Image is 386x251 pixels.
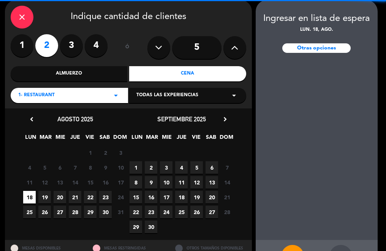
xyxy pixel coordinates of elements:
[18,92,55,99] span: 1- RESTAURANT
[130,206,142,218] span: 22
[38,191,51,203] span: 19
[114,176,127,189] span: 17
[23,191,36,203] span: 18
[160,133,173,145] span: MIE
[38,176,51,189] span: 12
[11,66,128,81] div: Almuerzo
[130,191,142,203] span: 15
[114,206,127,218] span: 31
[54,176,66,189] span: 13
[35,34,58,57] label: 2
[130,176,142,189] span: 8
[190,133,202,145] span: VIE
[23,161,36,174] span: 4
[54,133,66,145] span: MIE
[54,191,66,203] span: 20
[131,133,143,145] span: LUN
[69,176,81,189] span: 14
[256,11,378,26] div: Ingresar en lista de espera
[145,206,157,218] span: 23
[69,133,81,145] span: JUE
[160,161,172,174] span: 3
[136,92,198,99] span: Todas las experiencias
[190,176,203,189] span: 12
[221,115,229,123] i: chevron_right
[38,161,51,174] span: 5
[99,191,112,203] span: 23
[145,161,157,174] span: 2
[175,206,188,218] span: 25
[221,206,233,218] span: 28
[99,176,112,189] span: 16
[11,6,246,29] div: Indique cantidad de clientes
[175,176,188,189] span: 11
[205,133,217,145] span: SAB
[229,91,239,100] i: arrow_drop_down
[69,206,81,218] span: 28
[160,191,172,203] span: 17
[39,133,52,145] span: MAR
[145,176,157,189] span: 9
[221,191,233,203] span: 21
[175,161,188,174] span: 4
[206,176,218,189] span: 13
[11,34,33,57] label: 1
[175,133,188,145] span: JUE
[129,66,246,81] div: Cena
[190,191,203,203] span: 19
[220,133,232,145] span: DOM
[175,191,188,203] span: 18
[190,161,203,174] span: 5
[130,161,142,174] span: 1
[23,206,36,218] span: 25
[84,176,96,189] span: 15
[157,115,206,123] span: septiembre 2025
[282,43,351,53] div: Otras opciones
[84,161,96,174] span: 8
[17,13,27,22] i: close
[84,146,96,159] span: 1
[38,206,51,218] span: 26
[206,206,218,218] span: 27
[111,91,120,100] i: arrow_drop_down
[190,206,203,218] span: 26
[24,133,37,145] span: LUN
[99,146,112,159] span: 2
[99,161,112,174] span: 9
[84,191,96,203] span: 22
[130,221,142,233] span: 29
[160,176,172,189] span: 10
[69,191,81,203] span: 21
[145,191,157,203] span: 16
[60,34,83,57] label: 3
[85,34,108,57] label: 4
[221,161,233,174] span: 7
[256,26,378,34] div: lun. 18, ago.
[206,161,218,174] span: 6
[160,206,172,218] span: 24
[84,133,96,145] span: VIE
[57,115,93,123] span: agosto 2025
[113,133,126,145] span: DOM
[115,34,140,61] div: ó
[206,191,218,203] span: 20
[23,176,36,189] span: 11
[98,133,111,145] span: SAB
[69,161,81,174] span: 7
[54,206,66,218] span: 27
[114,191,127,203] span: 24
[221,176,233,189] span: 14
[114,161,127,174] span: 10
[28,115,36,123] i: chevron_left
[145,221,157,233] span: 30
[114,146,127,159] span: 3
[54,161,66,174] span: 6
[84,206,96,218] span: 29
[146,133,158,145] span: MAR
[99,206,112,218] span: 30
